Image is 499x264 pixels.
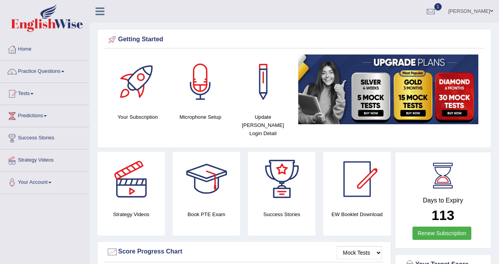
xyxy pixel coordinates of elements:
h4: Days to Expiry [404,197,483,204]
b: 113 [432,208,454,223]
h4: EW Booklet Download [323,210,391,218]
h4: Your Subscription [110,113,165,121]
a: Your Account [0,172,89,191]
h4: Microphone Setup [173,113,228,121]
img: small5.jpg [298,55,478,124]
div: Getting Started [106,34,482,46]
a: Tests [0,83,89,102]
h4: Strategy Videos [97,210,165,218]
h4: Book PTE Exam [173,210,240,218]
a: Predictions [0,105,89,125]
a: Renew Subscription [412,227,471,240]
h4: Success Stories [248,210,315,218]
a: Success Stories [0,127,89,147]
a: Home [0,39,89,58]
span: 1 [434,3,442,11]
a: Practice Questions [0,61,89,80]
h4: Update [PERSON_NAME] Login Detail [235,113,290,137]
div: Score Progress Chart [106,246,382,258]
a: Strategy Videos [0,150,89,169]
